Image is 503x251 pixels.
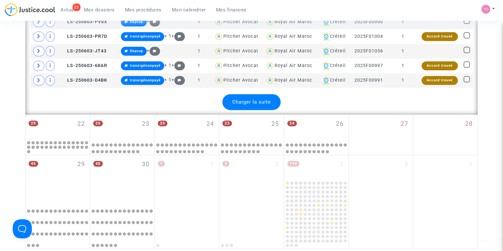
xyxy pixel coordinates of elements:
span: 24 [206,119,214,129]
span: 2 [275,160,279,169]
span: Mes dossiers [84,7,115,13]
span: Actus [60,7,74,13]
img: icon-banque.svg [322,47,330,55]
div: lundi septembre 22, 29 events, click to expand [25,115,90,139]
span: 199 [287,161,299,166]
span: 25 [271,119,279,129]
div: jeudi septembre 25, 23 events, click to expand [219,115,283,139]
span: LS-250603-PR7D [61,34,107,39]
td: 1 [388,44,418,58]
td: 1 [186,58,212,73]
div: Accord trouvé [422,76,458,85]
div: Pitcher Avocat [223,48,258,54]
span: 4 [404,160,408,169]
span: + [147,48,160,53]
span: 28 [465,119,473,129]
a: Mes finances [211,5,252,15]
span: 45 [29,161,38,166]
span: 23 [142,119,150,129]
div: mardi septembre 30, 48 events, click to expand [90,155,154,201]
img: icon-user.svg [214,76,223,85]
span: 29 [29,120,38,126]
td: 1 [388,73,418,88]
td: 1 [388,29,418,44]
div: samedi octobre 4 [349,155,413,248]
span: + 1 [164,33,171,39]
span: 25 [158,120,167,126]
div: Pitcher Avocat [223,63,258,68]
td: 1 [388,15,418,29]
div: Accord trouvé [422,32,458,41]
a: Mon calendrier [167,5,211,15]
div: 25 [73,3,80,11]
a: 25Actus [55,5,79,15]
span: LS-250603-PV8X [61,19,107,24]
td: 2025F00990 [350,15,388,29]
div: dimanche octobre 5 [413,155,478,248]
iframe: Help Scout Beacon - Open [13,219,32,238]
div: Pitcher Avocat [223,34,258,39]
div: jeudi octobre 2, 3 events, click to expand [219,155,283,201]
div: Créteil [320,33,347,40]
a: Mes procédures [120,5,167,15]
span: 48 [93,161,103,166]
span: 3 [222,161,229,166]
span: + 1 [164,77,171,83]
img: fe1f3729a2b880d5091b466bdc4f5af5 [481,5,490,14]
img: icon-user.svg [265,47,275,56]
span: Mes procédures [125,7,162,13]
img: icon-user.svg [214,32,223,41]
span: LS-250603-JT43 [61,48,107,54]
div: Pitcher Avocat [223,19,258,24]
img: icon-banque.svg [322,62,330,70]
span: Skycop [130,49,143,53]
div: Pitcher Avocat [223,78,258,83]
td: 1 [186,44,212,58]
div: mardi septembre 23, 25 events, click to expand [90,115,154,139]
div: Créteil [320,77,347,84]
div: Accord trouvé [422,61,458,70]
span: 27 [401,119,408,129]
span: Mon calendrier [172,7,206,13]
span: + [171,33,185,39]
span: + [171,77,185,83]
div: Créteil [320,47,347,55]
span: transigénonpayé [130,34,161,38]
div: vendredi septembre 26, 24 events, click to expand [284,115,348,139]
span: 30 [142,160,150,169]
div: Royal Air Maroc [275,78,312,83]
span: Skycop [130,20,143,24]
div: dimanche septembre 28 [413,115,478,155]
span: + 1 [164,63,171,68]
span: 24 [287,120,297,126]
div: Créteil [320,18,347,26]
span: Mes finances [216,7,247,13]
img: icon-user.svg [214,17,223,27]
div: samedi septembre 27 [349,115,413,155]
div: mercredi septembre 24, 25 events, click to expand [155,115,219,139]
div: Royal Air Maroc [275,48,312,54]
span: 29 [77,160,85,169]
span: 1 [158,161,165,166]
div: Royal Air Maroc [275,19,312,24]
span: 1 [210,160,214,169]
span: transigénonpayé [130,78,161,82]
div: Créteil [320,62,347,70]
td: 2025F00997 [350,58,388,73]
img: icon-user.svg [214,47,223,56]
span: + [171,63,185,68]
img: icon-user.svg [214,61,223,71]
div: Royal Air Maroc [275,63,312,68]
div: lundi septembre 29, 45 events, click to expand [25,155,90,201]
span: 5 [469,160,473,169]
span: transigénonpayé [130,64,161,68]
img: icon-user.svg [265,76,275,85]
span: 26 [336,119,344,129]
span: 23 [222,120,232,126]
img: icon-banque.svg [322,18,330,26]
div: mercredi octobre 1, One event, click to expand [155,155,219,201]
td: 2025F00991 [350,73,388,88]
span: LS-250603-D4BK [61,78,107,83]
td: 1 [388,58,418,73]
span: 22 [77,119,85,129]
